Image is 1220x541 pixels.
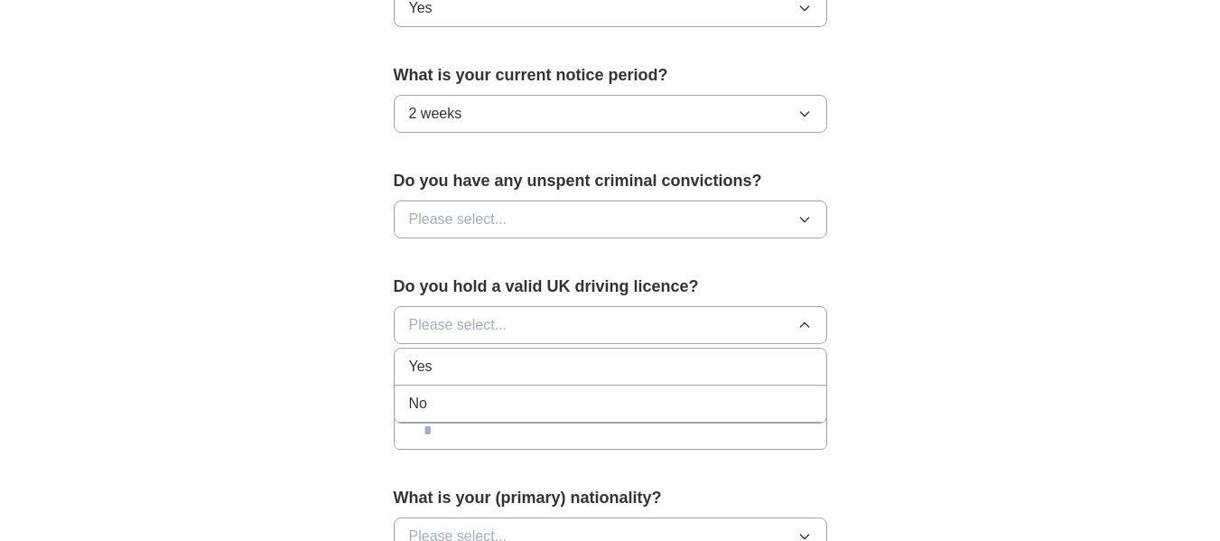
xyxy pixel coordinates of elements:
span: Yes [409,356,433,378]
button: Please select... [394,201,827,238]
button: 2 weeks [394,95,827,133]
span: Please select... [409,314,508,336]
label: Do you hold a valid UK driving licence? [394,275,827,299]
span: Please select... [409,209,508,230]
label: What is your (primary) nationality? [394,486,827,510]
span: 2 weeks [409,103,462,125]
label: Do you have any unspent criminal convictions? [394,169,827,193]
label: What is your current notice period? [394,63,827,88]
button: Please select... [394,306,827,344]
span: No [409,393,427,415]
